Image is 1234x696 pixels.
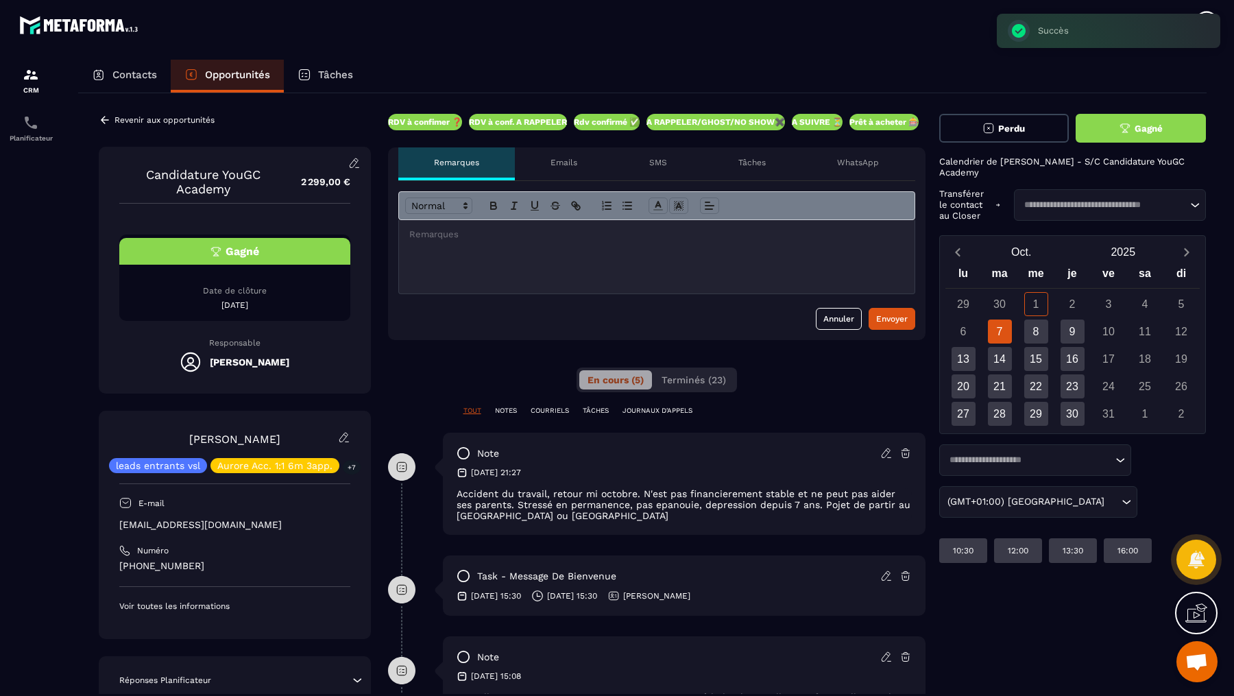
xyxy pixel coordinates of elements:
[1063,545,1083,556] p: 13:30
[210,357,289,368] h5: [PERSON_NAME]
[343,460,361,475] p: +7
[1170,374,1194,398] div: 26
[649,157,667,168] p: SMS
[388,117,462,128] p: RDV à confimer ❓
[988,320,1012,344] div: 7
[119,560,350,573] p: [PHONE_NUMBER]
[1135,123,1163,134] span: Gagné
[217,461,332,470] p: Aurore Acc. 1:1 6m 3app.
[1170,292,1194,316] div: 5
[3,56,58,104] a: formationformationCRM
[1133,292,1157,316] div: 4
[171,60,284,93] a: Opportunités
[547,590,597,601] p: [DATE] 15:30
[988,347,1012,371] div: 14
[945,264,982,288] div: lu
[982,264,1018,288] div: ma
[1097,292,1121,316] div: 3
[1019,198,1187,212] input: Search for option
[23,67,39,83] img: formation
[953,545,973,556] p: 10:30
[23,115,39,131] img: scheduler
[189,433,280,446] a: [PERSON_NAME]
[137,545,169,556] p: Numéro
[1170,347,1194,371] div: 19
[1024,320,1048,344] div: 8
[457,488,912,521] p: Accident du travail, retour mi octobre. N'est pas financierement stable et ne peut pas aider ses ...
[119,675,211,686] p: Réponses Planificateur
[226,245,259,258] span: Gagné
[463,406,481,416] p: TOUT
[112,69,157,81] p: Contacts
[119,338,350,348] p: Responsable
[1133,347,1157,371] div: 18
[945,292,1200,426] div: Calendar days
[1174,243,1200,261] button: Next month
[998,123,1025,134] span: Perdu
[119,167,287,196] p: Candidature YouGC Academy
[1097,374,1121,398] div: 24
[284,60,367,93] a: Tâches
[1163,264,1200,288] div: di
[3,104,58,152] a: schedulerschedulerPlanificateur
[1061,292,1085,316] div: 2
[1097,402,1121,426] div: 31
[623,590,690,601] p: [PERSON_NAME]
[876,312,908,326] div: Envoyer
[3,134,58,142] p: Planificateur
[579,370,652,389] button: En cours (5)
[952,347,976,371] div: 13
[1117,545,1138,556] p: 16:00
[1076,114,1206,143] button: Gagné
[988,402,1012,426] div: 28
[1024,292,1048,316] div: 1
[939,444,1131,476] div: Search for option
[1097,320,1121,344] div: 10
[531,406,569,416] p: COURRIELS
[205,69,270,81] p: Opportunités
[988,374,1012,398] div: 21
[952,402,976,426] div: 27
[1054,264,1091,288] div: je
[945,453,1112,467] input: Search for option
[653,370,734,389] button: Terminés (23)
[287,169,350,195] p: 2 299,00 €
[1097,347,1121,371] div: 17
[119,300,350,311] p: [DATE]
[477,651,499,664] p: note
[939,486,1137,518] div: Search for option
[1061,320,1085,344] div: 9
[837,157,879,168] p: WhatsApp
[318,69,353,81] p: Tâches
[1014,189,1206,221] div: Search for option
[945,243,971,261] button: Previous month
[471,590,521,601] p: [DATE] 15:30
[138,498,165,509] p: E-mail
[1061,402,1085,426] div: 30
[646,117,785,128] p: A RAPPELER/GHOST/NO SHOW✖️
[119,285,350,296] p: Date de clôture
[662,374,726,385] span: Terminés (23)
[1170,402,1194,426] div: 2
[477,570,616,583] p: task - Message de bienvenue
[1024,402,1048,426] div: 29
[945,494,1108,509] span: (GMT+01:00) [GEOGRAPHIC_DATA]
[1061,347,1085,371] div: 16
[1018,264,1054,288] div: me
[434,157,479,168] p: Remarques
[3,86,58,94] p: CRM
[114,115,215,125] p: Revenir aux opportunités
[588,374,644,385] span: En cours (5)
[939,189,990,221] p: Transférer le contact au Closer
[939,114,1069,143] button: Perdu
[471,671,521,682] p: [DATE] 15:08
[1024,374,1048,398] div: 22
[952,320,976,344] div: 6
[574,117,640,128] p: Rdv confirmé ✅
[19,12,143,38] img: logo
[952,374,976,398] div: 20
[1133,402,1157,426] div: 1
[952,292,976,316] div: 29
[1108,494,1118,509] input: Search for option
[469,117,567,128] p: RDV à conf. A RAPPELER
